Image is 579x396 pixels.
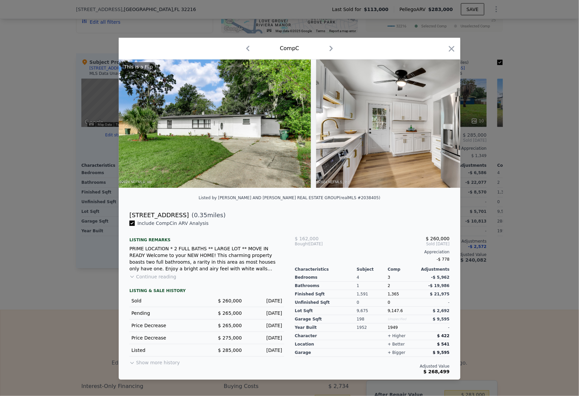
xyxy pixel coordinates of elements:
span: $ 541 [437,342,450,347]
span: $ 260,000 [426,236,450,241]
span: $ 260,000 [218,298,242,303]
span: $ 2,692 [433,308,450,313]
div: Sold [131,297,201,304]
div: 1949 [388,323,419,332]
div: PRIME LOCATION * 2 FULL BATHS ** LARGE LOT ** MOVE IN READY Welcome to your NEW HOME! This charmi... [129,245,284,272]
div: Listing remarks [129,232,284,243]
button: Continue reading [129,273,176,280]
span: Bought [295,241,309,247]
div: Finished Sqft [295,290,357,298]
span: 0.35 [194,212,207,219]
div: Adjusted Value [295,364,450,369]
div: 0 [357,298,388,307]
div: This is a Flip [121,62,155,72]
div: Price Decrease [131,322,201,329]
span: $ 265,000 [218,310,242,316]
div: 1952 [357,323,388,332]
div: garage [295,349,357,357]
img: Property Img [316,59,508,188]
span: ( miles) [189,211,225,220]
div: Year Built [295,323,357,332]
div: Comp [388,267,419,272]
span: $ 275,000 [218,335,242,341]
div: [DATE] [295,241,347,247]
div: [STREET_ADDRESS] [129,211,189,220]
span: $ 268,499 [424,369,450,374]
div: [DATE] [247,297,282,304]
div: character [295,332,357,340]
span: $ 265,000 [218,323,242,328]
div: Adjustments [419,267,450,272]
div: + better [388,342,405,347]
span: Include Comp C in ARV Analysis [135,221,211,226]
div: [DATE] [247,335,282,341]
div: - [419,323,450,332]
div: Listed [131,347,201,354]
span: $ 9,595 [433,317,450,321]
div: Bedrooms [295,273,357,282]
span: $ 285,000 [218,348,242,353]
div: Bathrooms [295,282,357,290]
div: Pending [131,310,201,316]
div: Characteristics [295,267,357,272]
span: $ 9,595 [433,350,450,355]
div: Lot Sqft [295,307,357,315]
span: -$ 5,962 [431,275,450,280]
div: Appreciation [295,249,450,255]
div: Garage Sqft [295,315,357,323]
div: [DATE] [247,322,282,329]
div: 4 [357,273,388,282]
div: 1 [357,282,388,290]
div: Subject [357,267,388,272]
span: -$ 778 [437,257,450,262]
div: + higher [388,333,406,339]
div: [DATE] [247,347,282,354]
div: location [295,340,357,349]
div: Price Decrease [131,335,201,341]
span: $ 162,000 [295,236,319,241]
span: -$ 19,986 [428,283,450,288]
div: Listed by [PERSON_NAME] AND [PERSON_NAME] REAL ESTATE GROUP (realMLS #2038405) [199,195,381,200]
img: Property Img [119,59,311,188]
div: Unspecified [388,315,419,323]
div: 198 [357,315,388,323]
button: Show more history [129,357,180,366]
div: 1,591 [357,290,388,298]
div: - [419,298,450,307]
div: 2 [388,282,419,290]
span: 3 [388,275,390,280]
div: Unfinished Sqft [295,298,357,307]
div: LISTING & SALE HISTORY [129,288,284,295]
div: + bigger [388,350,405,355]
span: Sold [DATE] [347,241,450,247]
span: 1,365 [388,292,399,296]
span: $ 21,975 [430,292,450,296]
div: [DATE] [247,310,282,316]
span: 0 [388,300,390,305]
span: 9,147.6 [388,308,403,313]
div: Comp C [280,44,299,52]
span: $ 422 [437,334,450,338]
div: 9,675 [357,307,388,315]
